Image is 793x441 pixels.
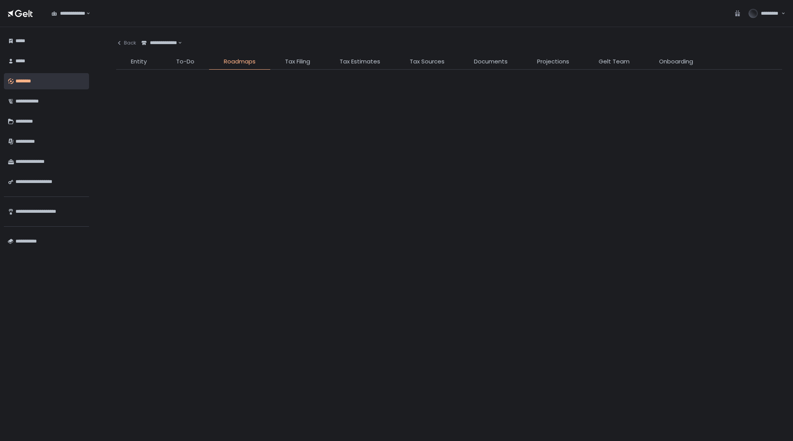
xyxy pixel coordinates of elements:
button: Back [116,35,136,51]
span: Tax Filing [285,57,310,66]
span: Tax Sources [410,57,445,66]
span: To-Do [176,57,194,66]
span: Tax Estimates [340,57,380,66]
div: Search for option [136,35,182,51]
span: Entity [131,57,147,66]
span: Onboarding [659,57,693,66]
div: Back [116,39,136,46]
span: Documents [474,57,508,66]
div: Search for option [46,5,90,22]
input: Search for option [85,10,86,17]
span: Projections [537,57,569,66]
span: Roadmaps [224,57,256,66]
span: Gelt Team [599,57,630,66]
